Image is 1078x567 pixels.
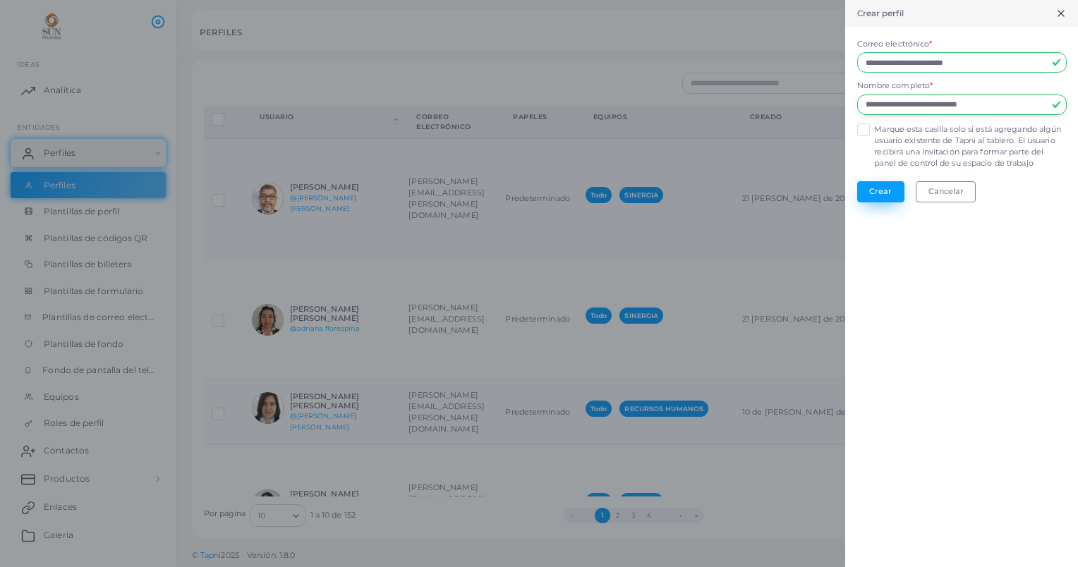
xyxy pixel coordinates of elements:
[916,181,976,202] button: Cancelar
[857,80,931,90] font: Nombre completo
[857,39,930,49] font: Correo electrónico
[857,8,904,18] h5: Crear perfil
[874,124,1066,169] label: Marque esta casilla solo si está agregando algún usuario existente de Tapni al tablero. El usuari...
[857,181,904,202] button: Crear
